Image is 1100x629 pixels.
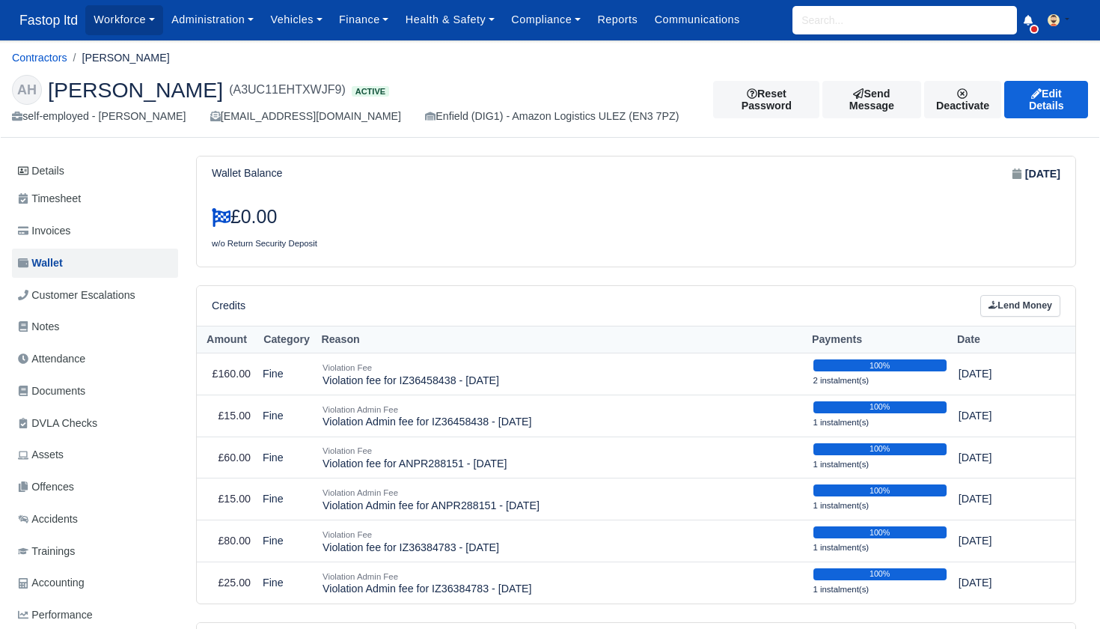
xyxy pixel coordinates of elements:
td: [DATE] [953,395,1050,437]
h3: £0.00 [212,206,625,228]
a: Offences [12,472,178,502]
td: Violation fee for IZ36458438 - [DATE] [317,353,807,395]
td: Fine [257,353,317,395]
span: [PERSON_NAME] [48,79,223,100]
input: Search... [792,6,1017,34]
a: Documents [12,377,178,406]
small: Violation Fee [323,446,372,455]
div: 100% [813,568,947,580]
a: Communications [646,5,748,34]
small: Violation Fee [323,363,372,372]
a: Wallet [12,249,178,278]
a: Workforce [85,5,163,34]
td: Fine [257,437,317,478]
td: [DATE] [953,353,1050,395]
button: Reset Password [713,81,819,118]
a: Deactivate [924,81,1002,118]
div: 100% [813,526,947,538]
a: Compliance [503,5,589,34]
small: 1 instalment(s) [813,501,870,510]
th: Category [257,326,317,353]
td: Fine [257,562,317,604]
a: Finance [331,5,397,34]
li: [PERSON_NAME] [67,49,170,67]
td: £80.00 [197,520,257,562]
td: £160.00 [197,353,257,395]
a: DVLA Checks [12,409,178,438]
small: Violation Admin Fee [323,572,398,581]
span: Active [352,86,389,97]
div: 100% [813,484,947,496]
td: £15.00 [197,395,257,437]
a: Accounting [12,568,178,598]
a: Reports [589,5,646,34]
th: Payments [807,326,953,353]
small: Violation Admin Fee [323,405,398,414]
td: [DATE] [953,562,1050,604]
td: £25.00 [197,562,257,604]
a: Lend Money [980,295,1060,317]
a: Details [12,157,178,185]
span: Trainings [18,543,75,560]
small: Violation Admin Fee [323,488,398,497]
a: Assets [12,440,178,470]
td: [DATE] [953,520,1050,562]
td: Violation fee for IZ36384783 - [DATE] [317,520,807,562]
td: Violation Admin fee for IZ36384783 - [DATE] [317,562,807,604]
span: Offences [18,478,74,496]
iframe: Chat Widget [1025,557,1100,629]
td: Violation fee for ANPR288151 - [DATE] [317,437,807,478]
span: Invoices [18,222,70,240]
a: Timesheet [12,184,178,213]
a: Notes [12,312,178,341]
span: Timesheet [18,190,81,207]
h6: Credits [212,300,245,312]
span: Accounting [18,574,85,592]
a: Invoices [12,216,178,246]
div: 100% [813,401,947,413]
span: Accidents [18,511,78,528]
span: Assets [18,446,64,464]
div: 100% [813,359,947,371]
a: Vehicles [262,5,331,34]
strong: [DATE] [1025,165,1060,183]
span: Customer Escalations [18,287,135,304]
span: (A3UC11EHTXWJF9) [229,81,346,99]
td: £15.00 [197,478,257,520]
th: Amount [197,326,257,353]
a: Trainings [12,537,178,566]
div: 100% [813,443,947,455]
small: 1 instalment(s) [813,585,870,594]
div: self-employed - [PERSON_NAME] [12,108,186,125]
div: Azizullah Hassanzada [1,63,1099,138]
small: w/o Return Security Deposit [212,239,317,248]
small: Violation Fee [323,530,372,539]
td: [DATE] [953,478,1050,520]
td: [DATE] [953,437,1050,478]
a: Attendance [12,344,178,374]
h6: Wallet Balance [212,167,282,180]
small: 1 instalment(s) [813,460,870,469]
a: Send Message [822,81,920,118]
a: Health & Safety [397,5,504,34]
a: Edit Details [1004,81,1088,118]
small: 1 instalment(s) [813,543,870,552]
div: [EMAIL_ADDRESS][DOMAIN_NAME] [210,108,401,125]
small: 1 instalment(s) [813,418,870,427]
td: Violation Admin fee for ANPR288151 - [DATE] [317,478,807,520]
div: Enfield (DIG1) - Amazon Logistics ULEZ (EN3 7PZ) [425,108,679,125]
span: Documents [18,383,85,400]
a: Accidents [12,505,178,534]
a: Contractors [12,52,67,64]
span: DVLA Checks [18,415,97,432]
span: Performance [18,607,93,624]
a: Administration [163,5,262,34]
td: Violation Admin fee for IZ36458438 - [DATE] [317,395,807,437]
div: AH [12,75,42,105]
th: Date [953,326,1050,353]
td: Fine [257,395,317,437]
a: Customer Escalations [12,281,178,310]
th: Reason [317,326,807,353]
